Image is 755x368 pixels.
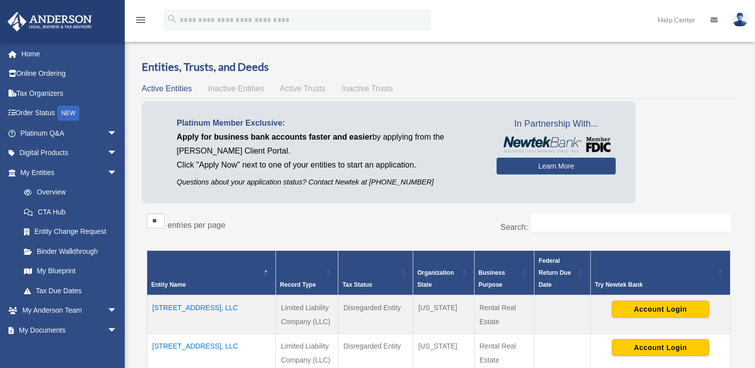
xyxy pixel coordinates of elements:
span: Organization State [417,269,454,288]
span: Active Trusts [280,84,326,93]
p: Platinum Member Exclusive: [177,116,482,130]
label: Search: [501,223,528,231]
a: Home [7,44,132,64]
a: Digital Productsarrow_drop_down [7,143,132,163]
img: User Pic [733,12,748,27]
p: Questions about your application status? Contact Newtek at [PHONE_NUMBER] [177,176,482,188]
span: arrow_drop_down [107,163,127,183]
span: Business Purpose [479,269,505,288]
img: NewtekBankLogoSM.png [502,137,611,153]
span: Active Entities [142,84,192,93]
td: Rental Real Estate [474,295,534,334]
a: My Entitiesarrow_drop_down [7,163,127,183]
i: search [167,13,178,24]
td: [US_STATE] [413,295,475,334]
a: Learn More [497,158,616,175]
a: My Anderson Teamarrow_drop_down [7,301,132,321]
a: My Documentsarrow_drop_down [7,320,132,340]
span: Entity Name [151,281,186,288]
span: arrow_drop_down [107,301,127,321]
span: In Partnership With... [497,116,616,132]
a: Online Ordering [7,64,132,84]
th: Record Type: Activate to sort [276,250,338,295]
span: Record Type [280,281,316,288]
th: Organization State: Activate to sort [413,250,475,295]
span: Federal Return Due Date [538,257,571,288]
th: Entity Name: Activate to invert sorting [147,250,276,295]
p: Click "Apply Now" next to one of your entities to start an application. [177,158,482,172]
span: Inactive Entities [208,84,264,93]
a: Tax Due Dates [14,281,127,301]
button: Account Login [612,339,709,356]
a: CTA Hub [14,202,127,222]
p: by applying from the [PERSON_NAME] Client Portal. [177,130,482,158]
th: Federal Return Due Date: Activate to sort [534,250,591,295]
span: Tax Status [342,281,372,288]
td: Disregarded Entity [338,295,413,334]
a: menu [135,17,147,26]
a: Order StatusNEW [7,103,132,124]
th: Try Newtek Bank : Activate to sort [591,250,731,295]
a: Entity Change Request [14,222,127,242]
a: Account Login [612,343,709,351]
a: Tax Organizers [7,83,132,103]
th: Tax Status: Activate to sort [338,250,413,295]
span: arrow_drop_down [107,320,127,341]
a: Overview [14,183,122,202]
span: arrow_drop_down [107,123,127,144]
div: Try Newtek Bank [595,279,715,291]
i: menu [135,14,147,26]
button: Account Login [612,301,709,318]
a: My Blueprint [14,261,127,281]
span: arrow_drop_down [107,143,127,164]
h3: Entities, Trusts, and Deeds [142,59,736,75]
img: Anderson Advisors Platinum Portal [4,12,95,31]
th: Business Purpose: Activate to sort [474,250,534,295]
td: [STREET_ADDRESS], LLC [147,295,276,334]
div: NEW [57,106,79,121]
span: Inactive Trusts [342,84,393,93]
span: Apply for business bank accounts faster and easier [177,133,372,141]
a: Platinum Q&Aarrow_drop_down [7,123,132,143]
label: entries per page [168,221,226,229]
a: Account Login [612,304,709,312]
td: Limited Liability Company (LLC) [276,295,338,334]
a: Binder Walkthrough [14,241,127,261]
